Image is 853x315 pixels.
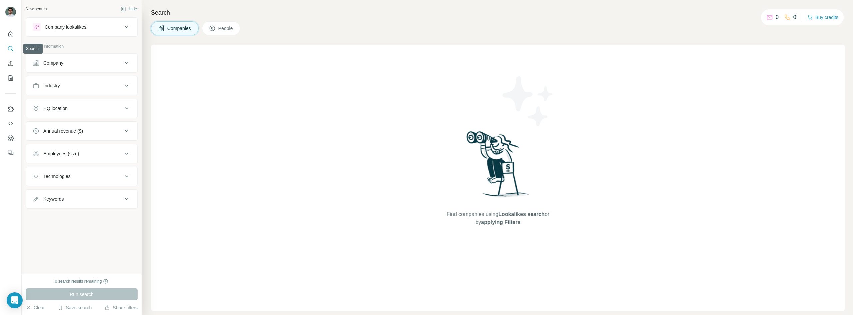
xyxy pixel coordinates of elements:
[807,13,838,22] button: Buy credits
[5,147,16,159] button: Feedback
[481,219,520,225] span: applying Filters
[463,129,533,204] img: Surfe Illustration - Woman searching with binoculars
[55,278,109,284] div: 0 search results remaining
[26,19,137,35] button: Company lookalikes
[5,132,16,144] button: Dashboard
[26,191,137,207] button: Keywords
[26,168,137,184] button: Technologies
[776,13,779,21] p: 0
[5,28,16,40] button: Quick start
[7,292,23,308] div: Open Intercom Messenger
[45,24,86,30] div: Company lookalikes
[26,43,138,49] p: Company information
[498,211,545,217] span: Lookalikes search
[5,7,16,17] img: Avatar
[116,4,142,14] button: Hide
[105,304,138,311] button: Share filters
[5,72,16,84] button: My lists
[43,105,68,112] div: HQ location
[5,103,16,115] button: Use Surfe on LinkedIn
[43,150,79,157] div: Employees (size)
[5,43,16,55] button: Search
[444,210,551,226] span: Find companies using or by
[26,100,137,116] button: HQ location
[43,82,60,89] div: Industry
[26,146,137,162] button: Employees (size)
[43,173,71,180] div: Technologies
[58,304,92,311] button: Save search
[43,60,63,66] div: Company
[5,118,16,130] button: Use Surfe API
[43,196,64,202] div: Keywords
[26,78,137,94] button: Industry
[5,57,16,69] button: Enrich CSV
[26,55,137,71] button: Company
[26,123,137,139] button: Annual revenue ($)
[43,128,83,134] div: Annual revenue ($)
[26,6,47,12] div: New search
[793,13,796,21] p: 0
[498,71,558,131] img: Surfe Illustration - Stars
[218,25,234,32] span: People
[26,304,45,311] button: Clear
[167,25,192,32] span: Companies
[151,8,845,17] h4: Search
